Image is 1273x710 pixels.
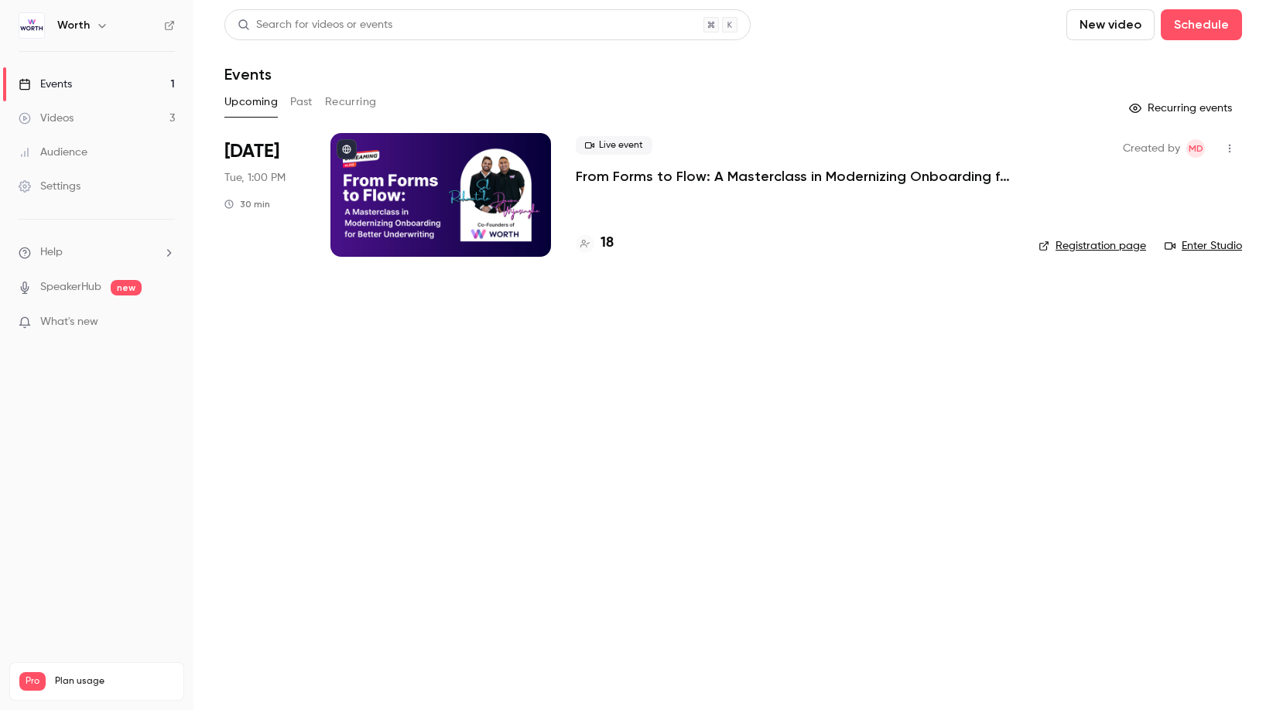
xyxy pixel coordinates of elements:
[576,136,652,155] span: Live event
[576,233,614,254] a: 18
[156,316,175,329] iframe: Noticeable Trigger
[601,233,614,254] h4: 18
[55,675,174,688] span: Plan usage
[40,279,101,295] a: SpeakerHub
[325,90,377,114] button: Recurring
[1186,139,1205,158] span: Marilena De Niear
[1161,9,1242,40] button: Schedule
[224,198,270,210] div: 30 min
[19,111,74,126] div: Videos
[19,179,80,194] div: Settings
[19,672,46,691] span: Pro
[40,314,98,330] span: What's new
[224,90,278,114] button: Upcoming
[238,17,392,33] div: Search for videos or events
[40,244,63,261] span: Help
[224,170,286,186] span: Tue, 1:00 PM
[1123,139,1180,158] span: Created by
[1165,238,1242,254] a: Enter Studio
[1066,9,1155,40] button: New video
[224,139,279,164] span: [DATE]
[224,65,272,84] h1: Events
[19,244,175,261] li: help-dropdown-opener
[1039,238,1146,254] a: Registration page
[57,18,90,33] h6: Worth
[19,77,72,92] div: Events
[290,90,313,114] button: Past
[19,145,87,160] div: Audience
[576,167,1014,186] a: From Forms to Flow: A Masterclass in Modernizing Onboarding for Better Underwriting
[224,133,306,257] div: Sep 23 Tue, 1:00 PM (America/New York)
[111,280,142,295] span: new
[1122,96,1242,121] button: Recurring events
[1189,139,1203,158] span: MD
[19,13,44,38] img: Worth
